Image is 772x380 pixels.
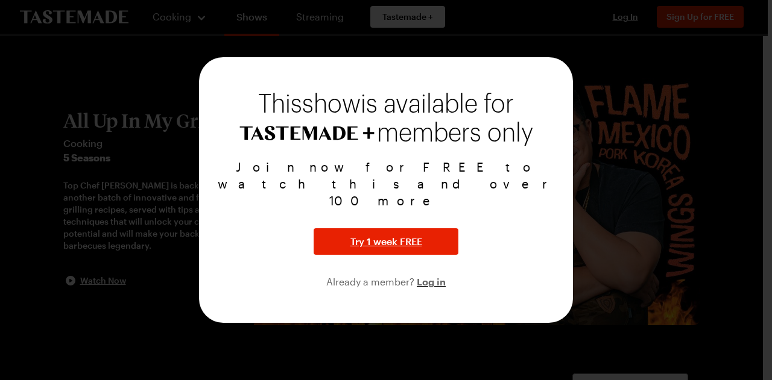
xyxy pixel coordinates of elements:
p: Join now for FREE to watch this and over 100 more [214,158,558,209]
img: Tastemade+ [239,126,375,140]
span: members only [377,120,533,146]
span: This show is available for [258,92,514,116]
span: Try 1 week FREE [350,234,422,249]
span: Already a member? [326,276,417,287]
button: Log in [417,274,446,288]
button: Try 1 week FREE [314,228,458,255]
